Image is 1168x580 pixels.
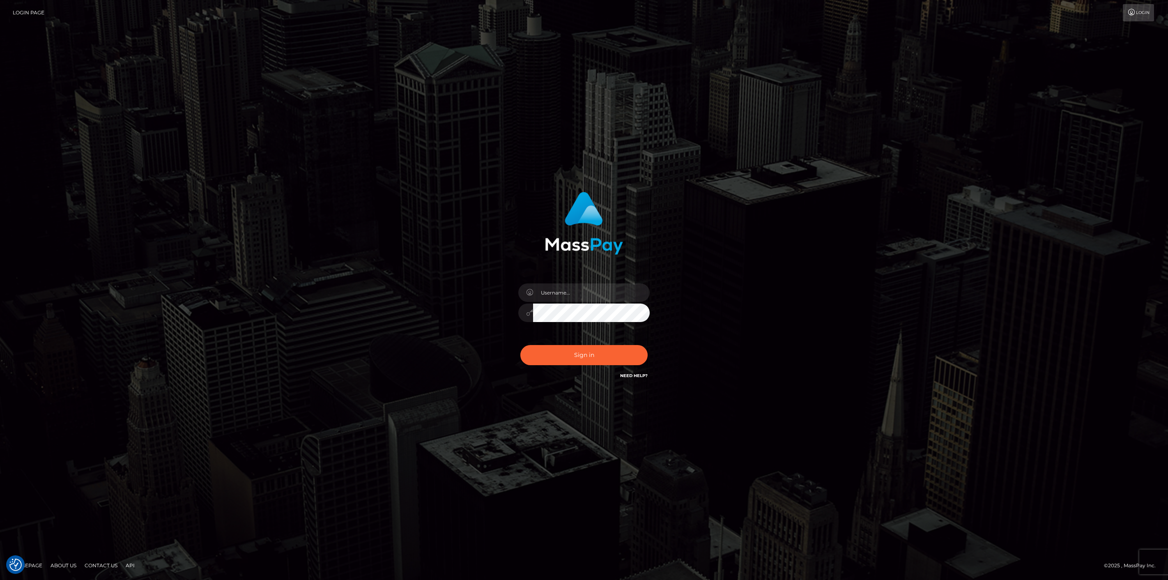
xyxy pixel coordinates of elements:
[1123,4,1154,21] a: Login
[9,559,46,572] a: Homepage
[620,373,648,378] a: Need Help?
[9,559,22,571] button: Consent Preferences
[533,283,650,302] input: Username...
[545,192,623,255] img: MassPay Login
[81,559,121,572] a: Contact Us
[122,559,138,572] a: API
[1104,561,1162,570] div: © 2025 , MassPay Inc.
[9,559,22,571] img: Revisit consent button
[13,4,44,21] a: Login Page
[47,559,80,572] a: About Us
[520,345,648,365] button: Sign in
